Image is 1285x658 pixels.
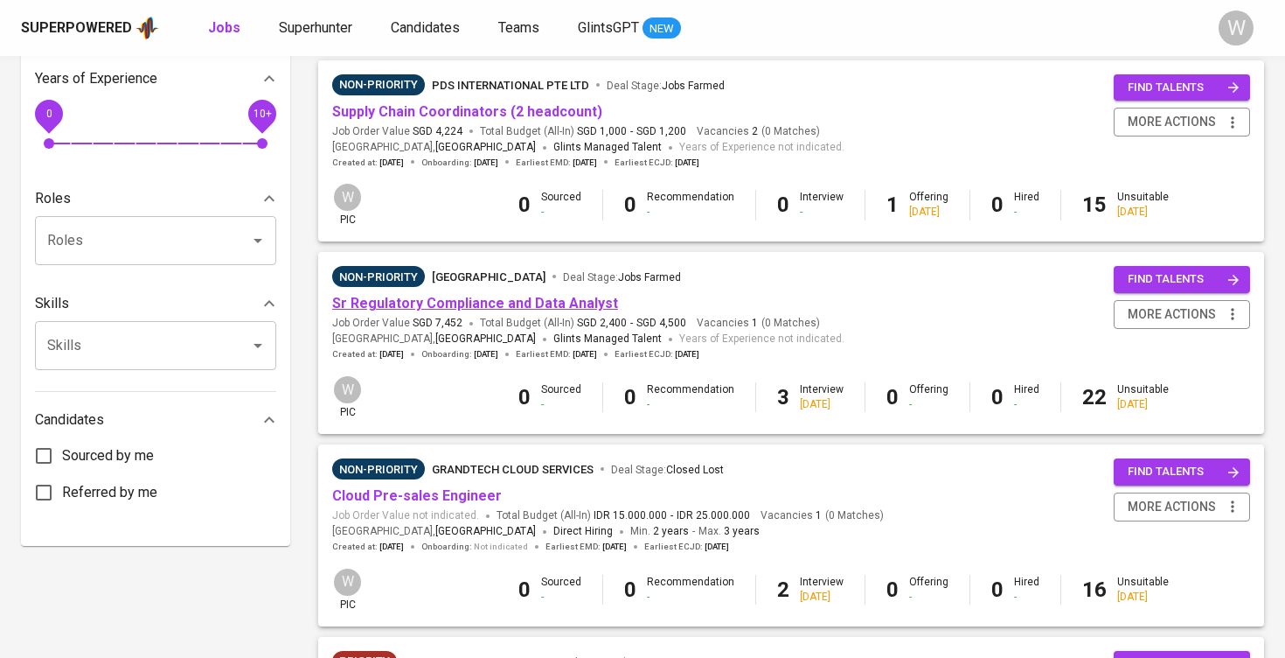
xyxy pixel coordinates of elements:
[135,15,159,41] img: app logo
[391,17,463,39] a: Candidates
[618,271,681,283] span: Jobs Farmed
[642,20,681,38] span: NEW
[777,385,789,409] b: 3
[1128,462,1240,482] span: find talents
[474,348,498,360] span: [DATE]
[516,348,597,360] span: Earliest EMD :
[332,374,363,405] div: W
[332,316,462,331] span: Job Order Value
[332,331,536,348] span: [GEOGRAPHIC_DATA] ,
[332,348,404,360] span: Created at :
[1014,190,1039,220] div: Hired
[35,68,157,89] p: Years of Experience
[332,461,425,479] span: Non-Priority
[435,331,536,348] span: [GEOGRAPHIC_DATA]
[518,385,531,409] b: 0
[246,333,270,358] button: Open
[662,80,725,92] span: Jobs Farmed
[208,17,244,39] a: Jobs
[991,385,1004,409] b: 0
[332,487,502,504] a: Cloud Pre-sales Engineer
[1014,397,1039,412] div: -
[474,157,498,169] span: [DATE]
[1082,385,1107,409] b: 22
[698,525,760,537] span: Max.
[1117,190,1169,220] div: Unsuitable
[1128,111,1216,133] span: more actions
[578,19,639,36] span: GlintsGPT
[749,316,758,331] span: 1
[1114,74,1250,101] button: find talents
[332,103,602,120] a: Supply Chain Coordinators (2 headcount)
[563,271,681,283] span: Deal Stage :
[697,124,820,139] span: Vacancies ( 0 Matches )
[391,19,460,36] span: Candidates
[435,523,536,541] span: [GEOGRAPHIC_DATA]
[541,205,581,220] div: -
[1117,382,1169,412] div: Unsuitable
[1114,300,1250,329] button: more actions
[21,15,159,41] a: Superpoweredapp logo
[35,181,276,216] div: Roles
[246,228,270,253] button: Open
[624,577,636,602] b: 0
[886,385,899,409] b: 0
[1114,108,1250,136] button: more actions
[432,79,589,92] span: PDS International Pte Ltd
[800,190,844,220] div: Interview
[573,348,597,360] span: [DATE]
[692,523,695,541] span: -
[332,541,404,553] span: Created at :
[498,17,543,39] a: Teams
[35,293,69,314] p: Skills
[332,182,363,227] div: pic
[435,139,536,157] span: [GEOGRAPHIC_DATA]
[553,141,662,153] span: Glints Managed Talent
[697,316,820,331] span: Vacancies ( 0 Matches )
[474,541,528,553] span: Not indicated
[1014,205,1039,220] div: -
[35,188,71,209] p: Roles
[518,192,531,217] b: 0
[1114,493,1250,521] button: more actions
[480,316,686,331] span: Total Budget (All-In)
[332,124,462,139] span: Job Order Value
[541,397,581,412] div: -
[630,124,633,139] span: -
[432,463,594,476] span: GrandTech Cloud Services
[886,577,899,602] b: 0
[1117,205,1169,220] div: [DATE]
[647,190,734,220] div: Recommendation
[553,525,613,537] span: Direct Hiring
[332,508,479,523] span: Job Order Value not indicated.
[909,205,948,220] div: [DATE]
[679,331,844,348] span: Years of Experience not indicated.
[675,157,699,169] span: [DATE]
[647,397,734,412] div: -
[413,124,462,139] span: SGD 4,224
[45,107,52,119] span: 0
[1014,590,1039,605] div: -
[1128,78,1240,98] span: find talents
[777,577,789,602] b: 2
[577,124,627,139] span: SGD 1,000
[909,190,948,220] div: Offering
[705,541,729,553] span: [DATE]
[630,525,689,537] span: Min.
[498,19,539,36] span: Teams
[332,157,404,169] span: Created at :
[624,385,636,409] b: 0
[421,348,498,360] span: Onboarding :
[553,332,662,345] span: Glints Managed Talent
[749,124,758,139] span: 2
[607,80,725,92] span: Deal Stage :
[594,508,667,523] span: IDR 15.000.000
[813,508,822,523] span: 1
[800,205,844,220] div: -
[1117,575,1169,605] div: Unsuitable
[1128,269,1240,290] span: find talents
[644,541,729,553] span: Earliest ECJD :
[379,157,404,169] span: [DATE]
[332,76,425,94] span: Non-Priority
[577,316,627,331] span: SGD 2,400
